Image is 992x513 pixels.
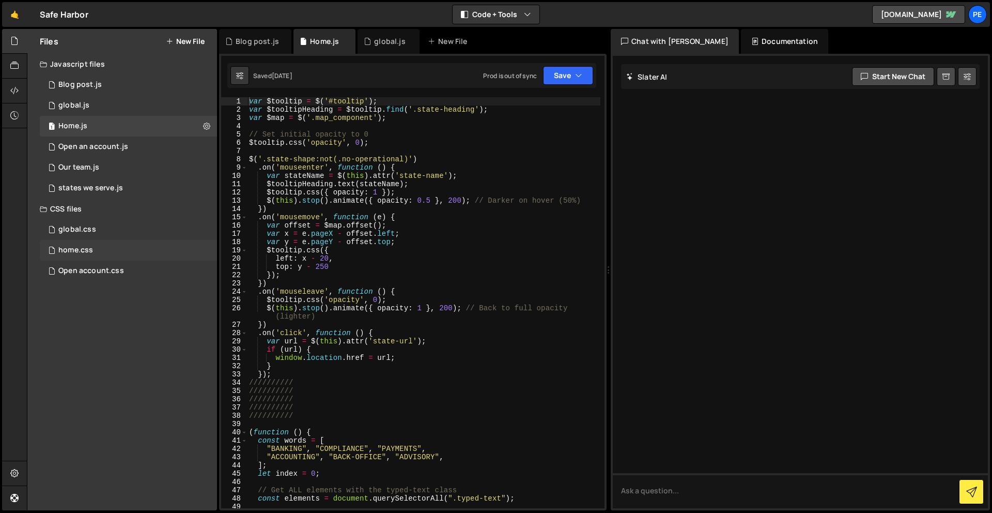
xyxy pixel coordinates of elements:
[40,137,217,157] div: 16385/45136.js
[221,478,247,486] div: 46
[221,97,247,105] div: 1
[221,403,247,412] div: 37
[40,116,217,137] div: 16385/44326.js
[58,266,124,276] div: Open account.css
[543,66,593,85] button: Save
[221,436,247,445] div: 41
[221,180,247,188] div: 11
[40,74,217,95] div: 16385/45865.js
[221,445,247,453] div: 42
[221,188,247,197] div: 12
[58,122,87,131] div: Home.js
[58,163,99,172] div: Our team.js
[221,105,247,114] div: 2
[741,29,828,54] div: Documentation
[58,225,96,234] div: global.css
[221,155,247,163] div: 8
[40,95,217,116] div: 16385/45478.js
[40,36,58,47] h2: Files
[221,412,247,420] div: 38
[221,238,247,246] div: 18
[221,395,247,403] div: 36
[221,329,247,337] div: 28
[40,157,217,178] div: 16385/45046.js
[221,296,247,304] div: 25
[310,36,339,47] div: Home.js
[221,494,247,503] div: 48
[221,337,247,345] div: 29
[221,221,247,230] div: 16
[221,213,247,221] div: 15
[221,246,247,254] div: 19
[221,279,247,288] div: 23
[221,486,247,494] div: 47
[968,5,987,24] a: Pe
[166,37,205,46] button: New File
[40,8,88,21] div: Safe Harbor
[221,362,247,370] div: 32
[221,321,247,329] div: 27
[221,387,247,395] div: 35
[221,122,247,130] div: 4
[221,288,247,296] div: 24
[49,123,55,131] span: 1
[272,71,292,80] div: [DATE]
[58,246,93,255] div: home.css
[483,71,537,80] div: Prod is out of sync
[221,254,247,263] div: 20
[27,54,217,74] div: Javascript files
[626,72,668,82] h2: Slater AI
[428,36,471,47] div: New File
[221,163,247,172] div: 9
[221,379,247,387] div: 34
[253,71,292,80] div: Saved
[872,5,965,24] a: [DOMAIN_NAME]
[221,263,247,271] div: 21
[58,80,102,89] div: Blog post.js
[221,453,247,461] div: 43
[221,428,247,436] div: 40
[221,114,247,122] div: 3
[221,139,247,147] div: 6
[2,2,27,27] a: 🤙
[852,67,934,86] button: Start new chat
[40,240,217,261] div: 16385/45146.css
[221,354,247,362] div: 31
[374,36,405,47] div: global.js
[236,36,279,47] div: Blog post.js
[221,503,247,511] div: 49
[221,205,247,213] div: 14
[40,178,217,199] div: 16385/45995.js
[221,370,247,379] div: 33
[611,29,739,54] div: Chat with [PERSON_NAME]
[221,172,247,180] div: 10
[40,261,217,281] div: 16385/47259.css
[221,230,247,238] div: 17
[221,130,247,139] div: 5
[221,420,247,428] div: 39
[221,461,247,470] div: 44
[58,184,123,193] div: states we serve.js
[453,5,539,24] button: Code + Tools
[221,345,247,354] div: 30
[58,101,89,110] div: global.js
[221,271,247,279] div: 22
[40,219,217,240] div: 16385/45328.css
[27,199,217,219] div: CSS files
[221,304,247,321] div: 26
[221,470,247,478] div: 45
[58,142,128,152] div: Open an account.js
[221,197,247,205] div: 13
[221,147,247,155] div: 7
